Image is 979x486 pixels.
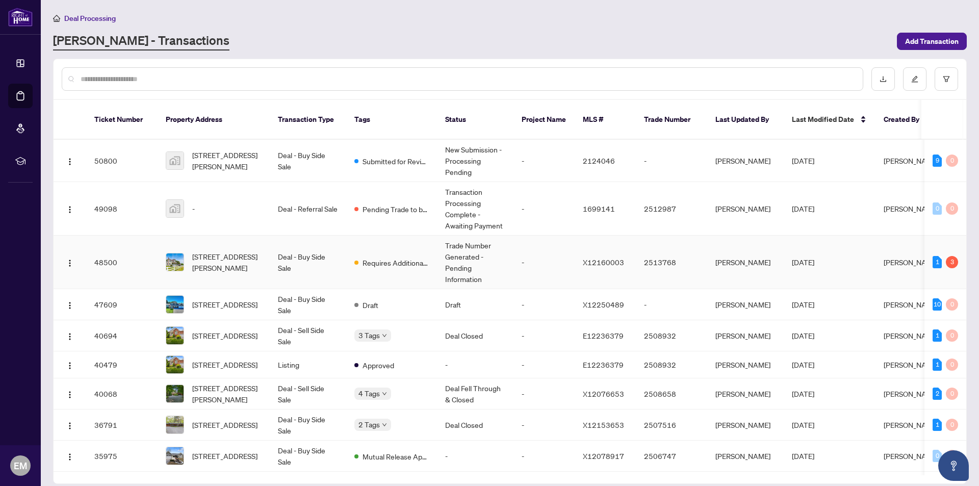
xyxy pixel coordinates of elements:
[437,378,513,410] td: Deal Fell Through & Closed
[583,420,624,429] span: X12153653
[575,100,636,140] th: MLS #
[437,289,513,320] td: Draft
[53,32,229,50] a: [PERSON_NAME] - Transactions
[62,356,78,373] button: Logo
[935,67,958,91] button: filter
[192,149,262,172] span: [STREET_ADDRESS][PERSON_NAME]
[192,359,257,370] span: [STREET_ADDRESS]
[86,100,158,140] th: Ticket Number
[933,298,942,311] div: 10
[792,360,814,369] span: [DATE]
[192,382,262,405] span: [STREET_ADDRESS][PERSON_NAME]
[933,256,942,268] div: 1
[437,320,513,351] td: Deal Closed
[938,450,969,481] button: Open asap
[62,386,78,402] button: Logo
[66,206,74,214] img: Logo
[933,202,942,215] div: 0
[884,451,939,461] span: [PERSON_NAME]
[946,329,958,342] div: 0
[363,156,429,167] span: Submitted for Review
[513,351,575,378] td: -
[583,258,624,267] span: X12160003
[192,203,195,214] span: -
[270,441,346,472] td: Deal - Buy Side Sale
[382,391,387,396] span: down
[943,75,950,83] span: filter
[707,410,784,441] td: [PERSON_NAME]
[158,100,270,140] th: Property Address
[933,155,942,167] div: 9
[166,416,184,433] img: thumbnail-img
[707,100,784,140] th: Last Updated By
[513,378,575,410] td: -
[707,140,784,182] td: [PERSON_NAME]
[583,389,624,398] span: X12076653
[382,422,387,427] span: down
[513,320,575,351] td: -
[884,300,939,309] span: [PERSON_NAME]
[583,331,624,340] span: E12236379
[946,450,958,462] div: 0
[363,451,429,462] span: Mutual Release Approved
[897,33,967,50] button: Add Transaction
[903,67,926,91] button: edit
[192,330,257,341] span: [STREET_ADDRESS]
[192,419,257,430] span: [STREET_ADDRESS]
[513,140,575,182] td: -
[792,389,814,398] span: [DATE]
[66,362,74,370] img: Logo
[166,253,184,271] img: thumbnail-img
[513,289,575,320] td: -
[270,378,346,410] td: Deal - Sell Side Sale
[636,236,707,289] td: 2513768
[62,152,78,169] button: Logo
[636,441,707,472] td: 2506747
[86,410,158,441] td: 36791
[946,155,958,167] div: 0
[166,152,184,169] img: thumbnail-img
[437,236,513,289] td: Trade Number Generated - Pending Information
[911,75,918,83] span: edit
[583,451,624,461] span: X12078917
[270,236,346,289] td: Deal - Buy Side Sale
[792,331,814,340] span: [DATE]
[66,259,74,267] img: Logo
[62,200,78,217] button: Logo
[707,236,784,289] td: [PERSON_NAME]
[14,458,27,473] span: EM
[946,298,958,311] div: 0
[86,236,158,289] td: 48500
[66,422,74,430] img: Logo
[792,156,814,165] span: [DATE]
[62,448,78,464] button: Logo
[358,329,380,341] span: 3 Tags
[707,182,784,236] td: [PERSON_NAME]
[270,320,346,351] td: Deal - Sell Side Sale
[933,419,942,431] div: 1
[707,441,784,472] td: [PERSON_NAME]
[513,100,575,140] th: Project Name
[884,360,939,369] span: [PERSON_NAME]
[437,182,513,236] td: Transaction Processing Complete - Awaiting Payment
[66,453,74,461] img: Logo
[8,8,33,27] img: logo
[583,156,615,165] span: 2124046
[192,450,257,462] span: [STREET_ADDRESS]
[871,67,895,91] button: download
[636,378,707,410] td: 2508658
[884,156,939,165] span: [PERSON_NAME]
[62,254,78,270] button: Logo
[53,15,60,22] span: home
[437,441,513,472] td: -
[707,351,784,378] td: [PERSON_NAME]
[270,140,346,182] td: Deal - Buy Side Sale
[583,204,615,213] span: 1699141
[86,441,158,472] td: 35975
[884,420,939,429] span: [PERSON_NAME]
[933,329,942,342] div: 1
[166,447,184,465] img: thumbnail-img
[358,388,380,399] span: 4 Tags
[270,351,346,378] td: Listing
[86,289,158,320] td: 47609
